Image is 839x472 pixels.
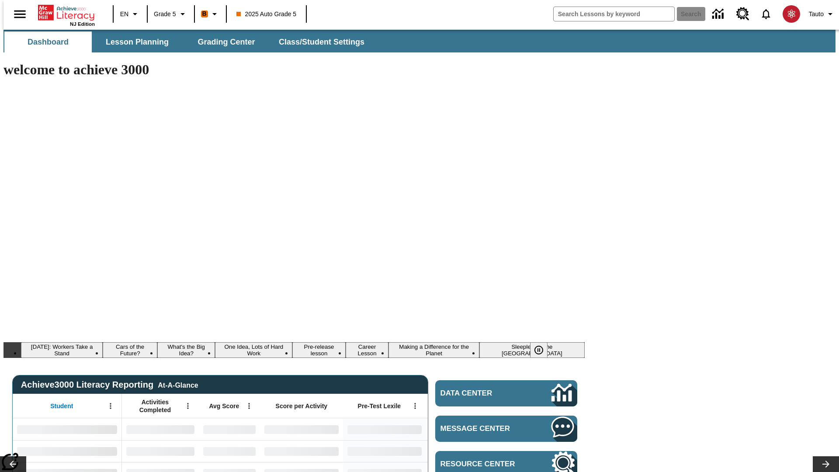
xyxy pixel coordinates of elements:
[4,31,92,52] button: Dashboard
[28,37,69,47] span: Dashboard
[777,3,805,25] button: Select a new avatar
[21,342,103,358] button: Slide 1 Labor Day: Workers Take a Stand
[435,380,577,406] a: Data Center
[440,389,522,398] span: Data Center
[215,342,292,358] button: Slide 4 One Idea, Lots of Hard Work
[38,3,95,27] div: Home
[236,10,297,19] span: 2025 Auto Grade 5
[126,398,184,414] span: Activities Completed
[440,460,525,469] span: Resource Center
[104,399,117,413] button: Open Menu
[530,342,548,358] button: Pause
[809,10,824,19] span: Tauto
[94,31,181,52] button: Lesson Planning
[292,342,345,358] button: Slide 5 Pre-release lesson
[21,380,198,390] span: Achieve3000 Literacy Reporting
[157,342,215,358] button: Slide 3 What's the Big Idea?
[3,30,836,52] div: SubNavbar
[122,440,199,462] div: No Data,
[388,342,479,358] button: Slide 7 Making a Difference for the Planet
[198,37,255,47] span: Grading Center
[199,440,260,462] div: No Data,
[50,402,73,410] span: Student
[755,3,777,25] a: Notifications
[435,416,577,442] a: Message Center
[199,418,260,440] div: No Data,
[116,6,144,22] button: Language: EN, Select a language
[150,6,191,22] button: Grade: Grade 5, Select a grade
[276,402,328,410] span: Score per Activity
[805,6,839,22] button: Profile/Settings
[103,342,157,358] button: Slide 2 Cars of the Future?
[3,31,372,52] div: SubNavbar
[440,424,525,433] span: Message Center
[198,6,223,22] button: Boost Class color is orange. Change class color
[783,5,800,23] img: avatar image
[346,342,389,358] button: Slide 6 Career Lesson
[7,1,33,27] button: Open side menu
[209,402,239,410] span: Avg Score
[358,402,401,410] span: Pre-Test Lexile
[554,7,674,21] input: search field
[38,4,95,21] a: Home
[158,380,198,389] div: At-A-Glance
[202,8,207,19] span: B
[813,456,839,472] button: Lesson carousel, Next
[479,342,585,358] button: Slide 8 Sleepless in the Animal Kingdom
[122,418,199,440] div: No Data,
[3,62,585,78] h1: welcome to achieve 3000
[243,399,256,413] button: Open Menu
[530,342,556,358] div: Pause
[731,2,755,26] a: Resource Center, Will open in new tab
[106,37,169,47] span: Lesson Planning
[154,10,176,19] span: Grade 5
[183,31,270,52] button: Grading Center
[409,399,422,413] button: Open Menu
[70,21,95,27] span: NJ Edition
[181,399,194,413] button: Open Menu
[279,37,364,47] span: Class/Student Settings
[272,31,371,52] button: Class/Student Settings
[120,10,128,19] span: EN
[707,2,731,26] a: Data Center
